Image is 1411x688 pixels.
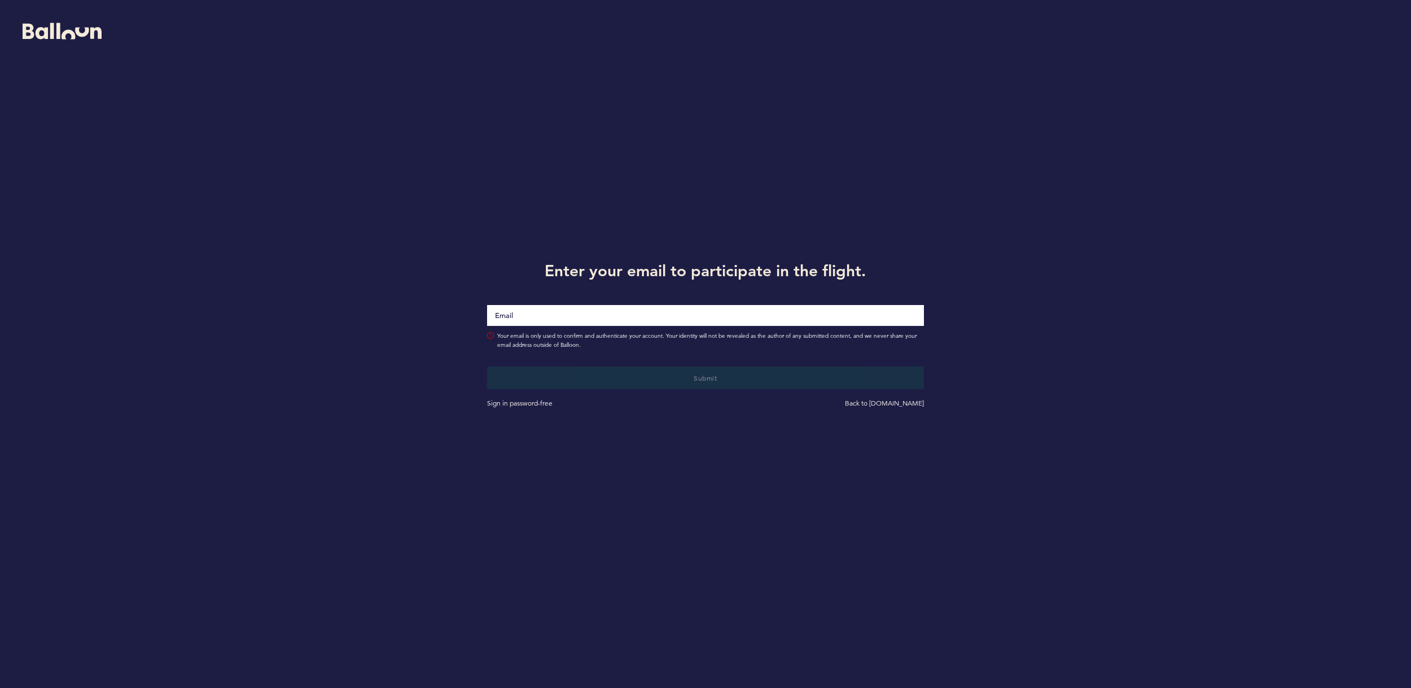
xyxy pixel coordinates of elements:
[487,305,923,326] input: Email
[479,259,932,282] h1: Enter your email to participate in the flight.
[487,367,923,389] button: Submit
[487,399,553,407] a: Sign in password-free
[694,373,717,382] span: Submit
[845,399,924,407] a: Back to [DOMAIN_NAME]
[497,332,923,350] span: Your email is only used to confirm and authenticate your account. Your identity will not be revea...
